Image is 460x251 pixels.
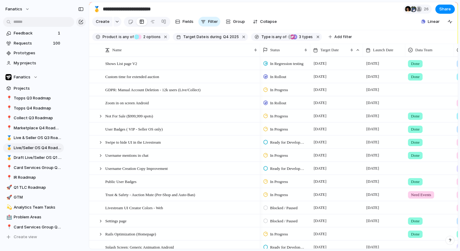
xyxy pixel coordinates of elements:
button: 3 types [287,34,314,40]
span: [DATE] [312,138,328,146]
span: 100 [53,40,61,46]
span: Public User Badges [105,178,137,185]
span: Fields [183,19,193,25]
span: Trust & Safety - Auction Mute (Per-Shop and Auto-Ban) [105,191,195,198]
span: Ready for Development [270,244,305,250]
span: Done [411,139,420,145]
a: Requests100 [3,39,64,48]
span: [DATE] [365,125,381,133]
span: [DATE] [365,152,381,159]
button: 🚀 [5,194,12,200]
span: [DATE] [312,191,328,198]
span: [DATE] [312,73,328,80]
button: Create [92,17,113,27]
button: 🥇 [92,4,102,14]
span: In Progress [270,152,288,159]
span: Marketplace Q4 Roadmap [14,125,62,131]
div: 💫 [6,204,11,211]
button: 📍 [5,165,12,171]
span: [DATE] [312,230,328,238]
span: [DATE] [312,60,328,67]
a: Prototypes [3,48,64,58]
span: Done [411,231,420,237]
span: Custom time for extended auction [105,73,159,80]
span: Blocked / Paused [270,205,298,211]
span: In Progress [270,231,288,237]
span: [DATE] [312,152,328,159]
span: In Progress [270,87,288,93]
span: types [297,34,313,40]
span: Analytics Team Tasks [14,204,62,210]
div: 🥇 [6,154,11,161]
span: [DATE] [365,178,381,185]
span: any of [122,34,134,40]
a: 🚀GTM [3,193,64,202]
span: [DATE] [365,86,381,93]
span: is [272,34,275,40]
div: 📍Card Services Group Q1 Roadmap [3,223,64,232]
span: Live & Seller OS Q3 Roadmap [14,135,62,141]
span: Need Events [411,192,431,198]
span: [DATE] [312,125,328,133]
span: Splash Screen: Generic Animation Android [105,243,174,250]
span: Projects [14,85,62,91]
div: 🚀 [6,194,11,201]
span: [DATE] [312,204,328,211]
span: In Progress [270,192,288,198]
span: is [206,34,209,40]
a: 📍Marketplace Q4 Roadmap [3,124,64,133]
span: Status [270,47,280,53]
span: Group [233,19,245,25]
span: [DATE] [365,191,381,198]
span: Username mentions in chat [105,152,148,159]
span: Card Services Group Q1 Roadmap [14,224,62,230]
span: Card Services Group Q4 Roadmap [14,165,62,171]
a: 🥇Live & Seller OS Q3 Roadmap [3,133,64,142]
span: Launch Date [373,47,393,53]
a: 📍Collect Q3 Roadmap [3,113,64,123]
span: options [141,34,161,40]
div: 💫Analytics Team Tasks [3,203,64,212]
span: [DATE] [365,99,381,106]
span: IR Roadmap [14,174,62,181]
span: Topps Q3 Roadmap [14,95,62,101]
span: Collect Q3 Roadmap [14,115,62,121]
div: 🏥Problem Areas [3,213,64,222]
button: 📍 [5,95,12,101]
div: 🥇 [93,5,100,13]
div: 📍 [6,224,11,231]
div: 🚀Q1 TLC Roadmap [3,183,64,192]
span: 1 [58,30,61,36]
span: Blocked / Paused [270,218,298,224]
div: 📍 [6,95,11,102]
a: 📍IR Roadmap [3,173,64,182]
span: [DATE] [365,112,381,120]
span: Zoom in on screen Android [105,99,149,106]
a: Feedback1 [3,29,64,38]
button: Share [435,5,455,14]
div: 🏥 [6,214,11,221]
button: isany of [270,34,288,40]
button: Fields [173,17,196,27]
span: [DATE] [312,165,328,172]
button: 💫 [5,204,12,210]
button: 📍 [5,105,12,111]
span: [DATE] [365,217,381,224]
span: User Badges ( VIP - Seller OS only) [105,125,163,132]
span: Target Date [183,34,205,40]
div: 🥇 [6,134,11,142]
a: 📍Topps Q4 Roadmap [3,104,64,113]
span: Done [411,218,420,224]
a: 📍Topps Q3 Roadmap [3,94,64,103]
a: 📍Card Services Group Q4 Roadmap [3,163,64,172]
span: [DATE] [312,112,328,120]
button: 🥇 [5,145,12,151]
span: Share [439,6,451,12]
button: 🥇 [5,155,12,161]
span: Feedback [14,30,56,36]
